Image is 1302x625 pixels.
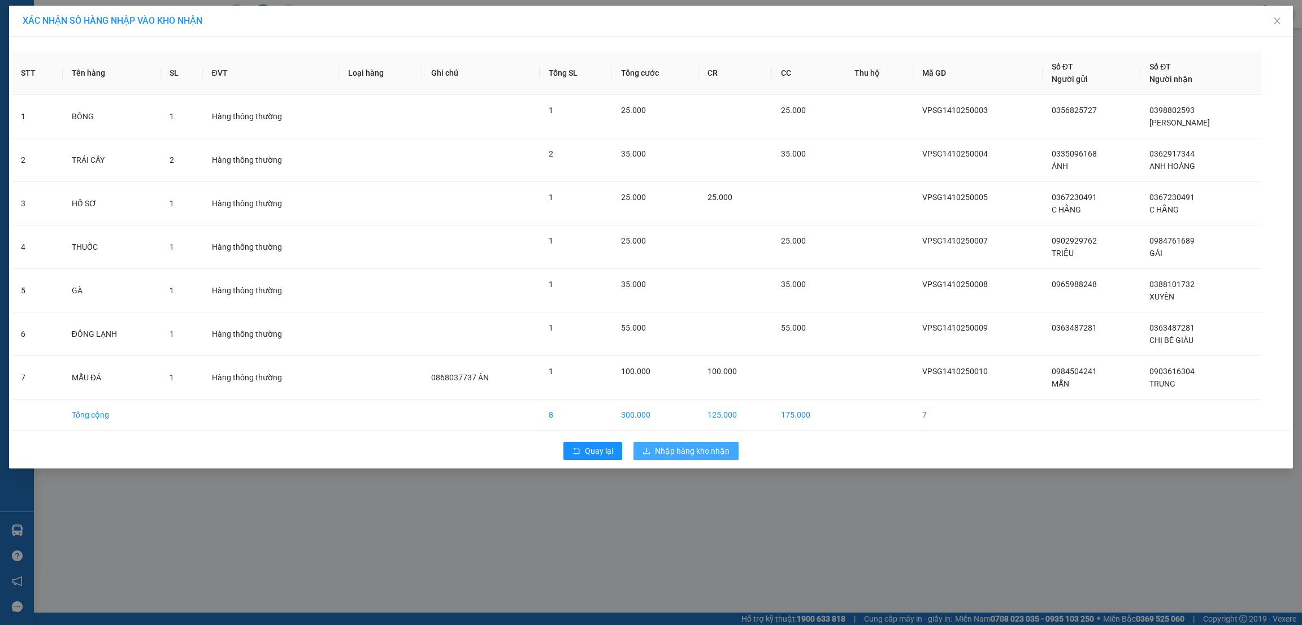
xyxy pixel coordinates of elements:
[1149,249,1162,258] span: GÁI
[1149,292,1174,301] span: XUYÊN
[922,323,988,332] span: VPSG1410250009
[12,225,63,269] td: 4
[549,367,553,376] span: 1
[63,95,161,138] td: BÔNG
[63,182,161,225] td: HỒ SƠ
[63,269,161,312] td: GÀ
[1052,249,1074,258] span: TRIỆU
[549,323,553,332] span: 1
[1052,280,1097,289] span: 0965988248
[781,106,806,115] span: 25.000
[549,236,553,245] span: 1
[621,323,646,332] span: 55.000
[1149,149,1195,158] span: 0362917344
[339,51,422,95] th: Loại hàng
[1149,62,1171,71] span: Số ĐT
[572,447,580,456] span: rollback
[1052,162,1068,171] span: ÁNH
[922,106,988,115] span: VPSG1410250003
[922,193,988,202] span: VPSG1410250005
[781,323,806,332] span: 55.000
[431,373,489,382] span: 0868037737 ÂN
[612,51,698,95] th: Tổng cước
[922,236,988,245] span: VPSG1410250007
[160,51,202,95] th: SL
[1052,236,1097,245] span: 0902929762
[170,112,174,121] span: 1
[621,149,646,158] span: 35.000
[12,182,63,225] td: 3
[170,199,174,208] span: 1
[1273,16,1282,25] span: close
[621,106,646,115] span: 25.000
[540,400,612,431] td: 8
[1052,149,1097,158] span: 0335096168
[1149,162,1195,171] span: ANH HOÀNG
[621,367,650,376] span: 100.000
[12,138,63,182] td: 2
[549,280,553,289] span: 1
[549,193,553,202] span: 1
[1149,193,1195,202] span: 0367230491
[655,445,730,457] span: Nhập hàng kho nhận
[203,225,340,269] td: Hàng thông thường
[1052,106,1097,115] span: 0356825727
[1052,62,1073,71] span: Số ĐT
[708,367,737,376] span: 100.000
[698,51,772,95] th: CR
[922,367,988,376] span: VPSG1410250010
[772,51,845,95] th: CC
[708,193,732,202] span: 25.000
[12,51,63,95] th: STT
[170,373,174,382] span: 1
[23,15,202,26] span: XÁC NHẬN SỐ HÀNG NHẬP VÀO KHO NHẬN
[203,182,340,225] td: Hàng thông thường
[170,329,174,338] span: 1
[845,51,913,95] th: Thu hộ
[621,280,646,289] span: 35.000
[621,193,646,202] span: 25.000
[12,95,63,138] td: 1
[1149,280,1195,289] span: 0388101732
[63,356,161,400] td: MẪU ĐÁ
[63,400,161,431] td: Tổng cộng
[698,400,772,431] td: 125.000
[203,138,340,182] td: Hàng thông thường
[1052,75,1088,84] span: Người gửi
[1149,236,1195,245] span: 0984761689
[1261,6,1293,37] button: Close
[1149,336,1193,345] span: CHỊ BÉ GIÀU
[1149,367,1195,376] span: 0903616304
[922,149,988,158] span: VPSG1410250004
[170,286,174,295] span: 1
[203,356,340,400] td: Hàng thông thường
[203,269,340,312] td: Hàng thông thường
[1149,205,1179,214] span: C HẰNG
[643,447,650,456] span: download
[1149,106,1195,115] span: 0398802593
[540,51,612,95] th: Tổng SL
[621,236,646,245] span: 25.000
[549,106,553,115] span: 1
[12,356,63,400] td: 7
[633,442,739,460] button: downloadNhập hàng kho nhận
[1052,205,1081,214] span: C HẰNG
[63,312,161,356] td: ĐÔNG LẠNH
[612,400,698,431] td: 300.000
[1052,193,1097,202] span: 0367230491
[913,400,1043,431] td: 7
[12,269,63,312] td: 5
[63,138,161,182] td: TRÁI CÂY
[781,149,806,158] span: 35.000
[203,95,340,138] td: Hàng thông thường
[1149,379,1175,388] span: TRUNG
[1052,379,1069,388] span: MẪN
[63,225,161,269] td: THUỐC
[170,242,174,251] span: 1
[781,236,806,245] span: 25.000
[203,51,340,95] th: ĐVT
[781,280,806,289] span: 35.000
[549,149,553,158] span: 2
[1149,118,1210,127] span: [PERSON_NAME]
[422,51,539,95] th: Ghi chú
